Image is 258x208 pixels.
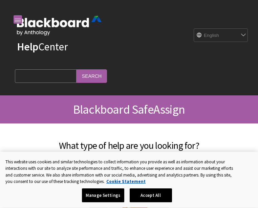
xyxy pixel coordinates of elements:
[17,40,68,53] a: HelpCenter
[24,130,234,153] h2: What type of help are you looking for?
[194,29,241,42] select: Site Language Selector
[73,102,185,117] span: Blackboard SafeAssign
[82,188,124,203] button: Manage Settings
[17,40,38,53] strong: Help
[77,69,107,83] input: Search
[106,179,146,185] a: More information about your privacy, opens in a new tab
[5,159,240,185] div: This website uses cookies and similar technologies to collect information you provide as well as ...
[130,188,172,203] button: Accept All
[17,16,102,36] img: Blackboard by Anthology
